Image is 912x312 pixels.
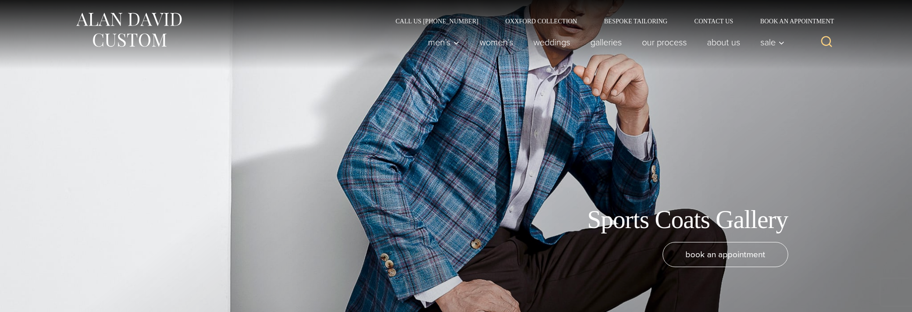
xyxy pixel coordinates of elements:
nav: Secondary Navigation [382,18,838,24]
a: Oxxford Collection [492,18,590,24]
a: Bespoke Tailoring [590,18,681,24]
nav: Primary Navigation [418,33,789,51]
img: Alan David Custom [75,10,183,50]
span: book an appointment [685,248,765,261]
a: Galleries [580,33,632,51]
a: Our Process [632,33,697,51]
a: About Us [697,33,750,51]
a: Women’s [469,33,523,51]
a: Call Us [PHONE_NUMBER] [382,18,492,24]
a: weddings [523,33,580,51]
h1: Sports Coats Gallery [587,205,788,235]
a: Book an Appointment [746,18,837,24]
span: Men’s [428,38,459,47]
a: Contact Us [681,18,747,24]
span: Sale [760,38,785,47]
a: book an appointment [663,242,788,267]
button: View Search Form [816,31,838,53]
